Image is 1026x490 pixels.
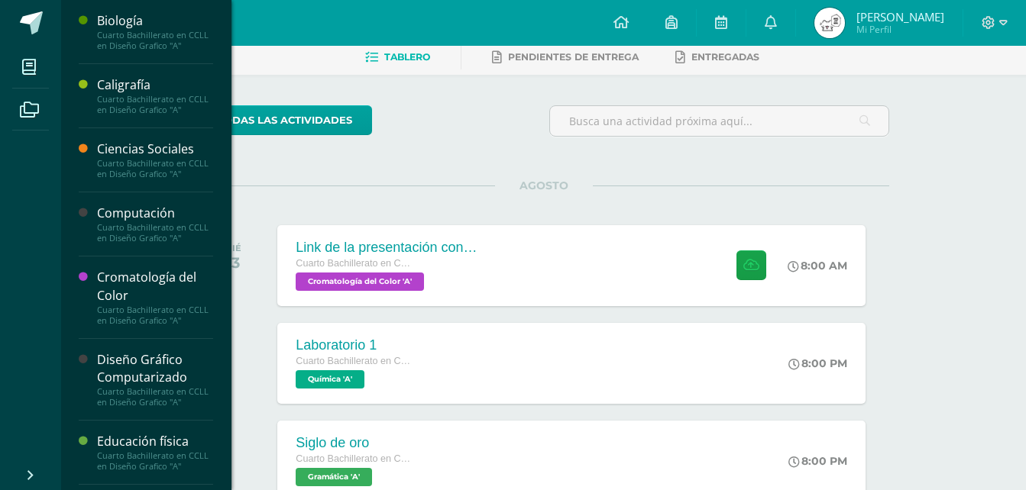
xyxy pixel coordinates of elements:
span: Cuarto Bachillerato en CCLL en Diseño Grafico [296,356,410,366]
div: 8:00 AM [788,259,847,272]
div: Cuarto Bachillerato en CCLL en Diseño Grafico "A" [97,450,213,472]
a: todas las Actividades [198,105,372,135]
a: Ciencias SocialesCuarto Bachillerato en CCLL en Diseño Grafico "A" [97,140,213,179]
div: Diseño Gráfico Computarizado [97,351,213,386]
span: Química 'A' [296,370,364,388]
a: CaligrafíaCuarto Bachillerato en CCLL en Diseño Grafico "A" [97,76,213,115]
span: Pendientes de entrega [508,51,639,63]
div: Educación física [97,433,213,450]
a: ComputaciónCuarto Bachillerato en CCLL en Diseño Grafico "A" [97,205,213,243]
span: Mi Perfil [856,23,944,36]
span: Entregadas [691,51,759,63]
div: Cuarto Bachillerato en CCLL en Diseño Grafico "A" [97,305,213,326]
div: Cuarto Bachillerato en CCLL en Diseño Grafico "A" [97,30,213,51]
div: Laboratorio 1 [296,337,410,353]
div: Siglo de oro [296,435,410,451]
a: Cromatología del ColorCuarto Bachillerato en CCLL en Diseño Grafico "A" [97,269,213,325]
div: 8:00 PM [788,454,847,468]
a: BiologíaCuarto Bachillerato en CCLL en Diseño Grafico "A" [97,12,213,51]
a: Tablero [365,45,430,69]
span: Gramática 'A' [296,468,372,486]
div: Cuarto Bachillerato en CCLL en Diseño Grafico "A" [97,222,213,243]
span: AGOSTO [495,179,593,192]
a: Educación físicaCuarto Bachillerato en CCLL en Diseño Grafico "A" [97,433,213,472]
span: [PERSON_NAME] [856,9,944,24]
a: Pendientes de entrega [492,45,639,69]
div: 8:00 PM [788,356,847,370]
a: Diseño Gráfico ComputarizadoCuarto Bachillerato en CCLL en Diseño Grafico "A" [97,351,213,408]
div: Cuarto Bachillerato en CCLL en Diseño Grafico "A" [97,158,213,179]
div: Biología [97,12,213,30]
a: Entregadas [675,45,759,69]
span: Tablero [384,51,430,63]
div: Ciencias Sociales [97,140,213,158]
span: Cuarto Bachillerato en CCLL en Diseño Grafico [296,453,410,464]
div: Cuarto Bachillerato en CCLL en Diseño Grafico "A" [97,94,213,115]
span: Cromatología del Color 'A' [296,272,424,291]
div: Cromatología del Color [97,269,213,304]
div: Caligrafía [97,76,213,94]
img: 67686b22a2c70cfa083e682cafa7854b.png [814,8,845,38]
input: Busca una actividad próxima aquí... [550,106,888,136]
div: MIÉ [224,243,241,253]
div: Computación [97,205,213,222]
div: Cuarto Bachillerato en CCLL en Diseño Grafico "A" [97,386,213,408]
div: Link de la presentación con los mockups [296,240,479,256]
div: 13 [224,253,241,272]
span: Cuarto Bachillerato en CCLL en Diseño Grafico [296,258,410,269]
